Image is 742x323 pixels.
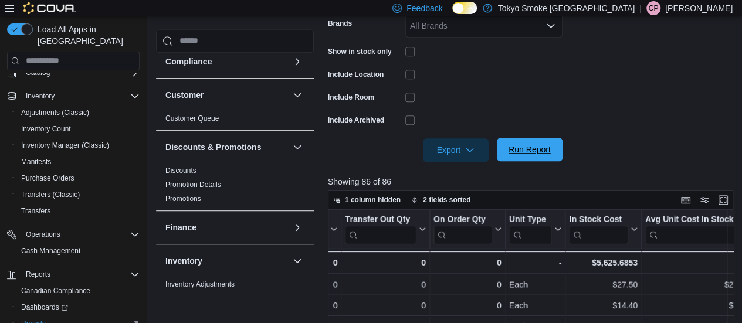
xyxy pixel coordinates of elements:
[16,171,79,185] a: Purchase Orders
[569,214,628,244] div: In Stock Cost
[569,277,637,291] div: $27.50
[16,122,140,136] span: Inventory Count
[16,204,55,218] a: Transfers
[165,56,288,67] button: Compliance
[16,244,85,258] a: Cash Management
[16,284,95,298] a: Canadian Compliance
[328,115,384,125] label: Include Archived
[452,2,477,14] input: Dark Mode
[165,280,235,288] a: Inventory Adjustments
[165,141,288,153] button: Discounts & Promotions
[498,1,635,15] p: Tokyo Smoke [GEOGRAPHIC_DATA]
[328,93,374,102] label: Include Room
[21,108,89,117] span: Adjustments (Classic)
[290,140,304,154] button: Discounts & Promotions
[263,214,328,244] div: Transfer In Qty
[433,298,502,312] div: 0
[165,181,221,189] a: Promotion Details
[26,91,55,101] span: Inventory
[21,267,140,281] span: Reports
[16,188,140,202] span: Transfers (Classic)
[12,137,144,154] button: Inventory Manager (Classic)
[509,214,552,244] div: Unit Type
[16,300,73,314] a: Dashboards
[433,214,492,225] div: On Order Qty
[345,277,425,291] div: 0
[569,256,637,270] div: $5,625.6853
[569,214,628,225] div: In Stock Cost
[16,122,76,136] a: Inventory Count
[433,214,502,244] button: On Order Qty
[21,157,51,166] span: Manifests
[165,89,204,101] h3: Customer
[2,226,144,243] button: Operations
[16,155,56,169] a: Manifests
[12,299,144,315] a: Dashboards
[165,294,261,303] span: Inventory by Product Historical
[165,255,288,267] button: Inventory
[165,89,288,101] button: Customer
[645,214,740,244] div: Avg Unit Cost In Stock
[697,193,711,207] button: Display options
[12,170,144,186] button: Purchase Orders
[21,206,50,216] span: Transfers
[423,195,470,205] span: 2 fields sorted
[165,280,235,289] span: Inventory Adjustments
[569,298,637,312] div: $14.40
[345,256,425,270] div: 0
[290,88,304,102] button: Customer
[21,190,80,199] span: Transfers (Classic)
[16,155,140,169] span: Manifests
[21,227,65,242] button: Operations
[12,243,144,259] button: Cash Management
[16,300,140,314] span: Dashboards
[646,1,660,15] div: Cameron Palmer
[21,89,140,103] span: Inventory
[406,193,475,207] button: 2 fields sorted
[165,114,219,123] a: Customer Queue
[263,256,337,270] div: 0
[345,298,425,312] div: 0
[328,193,405,207] button: 1 column hidden
[26,230,60,239] span: Operations
[2,266,144,283] button: Reports
[12,154,144,170] button: Manifests
[423,138,489,162] button: Export
[328,47,392,56] label: Show in stock only
[328,176,737,188] p: Showing 86 of 86
[2,88,144,104] button: Inventory
[345,214,425,244] button: Transfer Out Qty
[569,214,637,244] button: In Stock Cost
[2,64,144,81] button: Catalog
[21,246,80,256] span: Cash Management
[16,244,140,258] span: Cash Management
[263,298,337,312] div: 0
[16,171,140,185] span: Purchase Orders
[165,166,196,175] a: Discounts
[21,227,140,242] span: Operations
[16,106,94,120] a: Adjustments (Classic)
[21,89,59,103] button: Inventory
[26,68,50,77] span: Catalog
[509,144,551,155] span: Run Report
[23,2,76,14] img: Cova
[345,195,401,205] span: 1 column hidden
[716,193,730,207] button: Enter fullscreen
[509,214,561,244] button: Unit Type
[21,66,55,80] button: Catalog
[33,23,140,47] span: Load All Apps in [GEOGRAPHIC_DATA]
[156,164,314,210] div: Discounts & Promotions
[497,138,563,161] button: Run Report
[21,267,55,281] button: Reports
[430,138,482,162] span: Export
[165,166,196,175] span: Discounts
[165,222,288,233] button: Finance
[16,138,140,152] span: Inventory Manager (Classic)
[649,1,659,15] span: CP
[433,256,502,270] div: 0
[21,286,90,295] span: Canadian Compliance
[156,111,314,130] div: Customer
[165,255,202,267] h3: Inventory
[21,141,109,150] span: Inventory Manager (Classic)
